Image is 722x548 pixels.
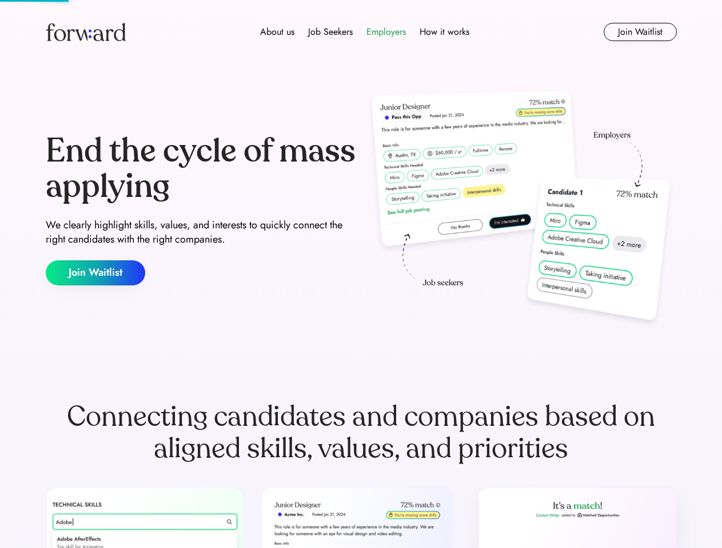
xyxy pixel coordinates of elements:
[366,25,406,39] div: Employers
[46,260,145,285] button: Join Waitlist
[46,218,357,247] div: We clearly highlight skills, values, and interests to quickly connect the right candidates with t...
[46,134,357,204] div: End the cycle of mass applying
[260,25,294,39] div: About us
[46,401,677,465] div: Connecting candidates and companies based on aligned skills, values, and priorities
[366,87,677,332] img: hero-image.png
[46,23,126,41] img: Forward logo
[420,25,469,39] div: How it works
[604,23,677,41] button: Join Waitlist
[308,25,353,39] div: Job Seekers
